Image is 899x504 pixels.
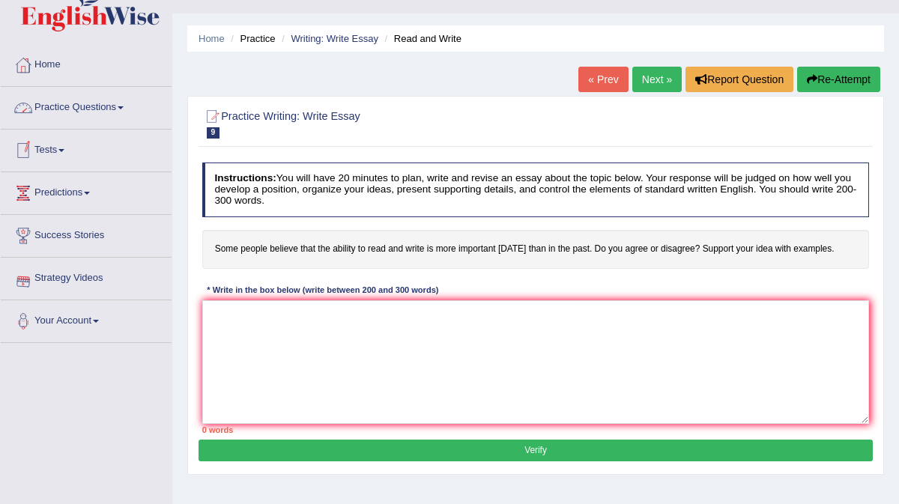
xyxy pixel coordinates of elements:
[1,130,172,167] a: Tests
[1,258,172,295] a: Strategy Videos
[632,67,682,92] a: Next »
[199,33,225,44] a: Home
[214,172,276,183] b: Instructions:
[202,107,616,139] h2: Practice Writing: Write Essay
[202,230,870,269] h4: Some people believe that the ability to read and write is more important [DATE] than in the past....
[797,67,880,92] button: Re-Attempt
[578,67,628,92] a: « Prev
[1,215,172,252] a: Success Stories
[227,31,275,46] li: Practice
[202,163,870,216] h4: You will have 20 minutes to plan, write and revise an essay about the topic below. Your response ...
[291,33,378,44] a: Writing: Write Essay
[1,172,172,210] a: Predictions
[207,127,220,139] span: 9
[1,87,172,124] a: Practice Questions
[1,300,172,338] a: Your Account
[202,424,870,436] div: 0 words
[202,285,444,297] div: * Write in the box below (write between 200 and 300 words)
[381,31,461,46] li: Read and Write
[685,67,793,92] button: Report Question
[1,44,172,82] a: Home
[199,440,872,461] button: Verify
